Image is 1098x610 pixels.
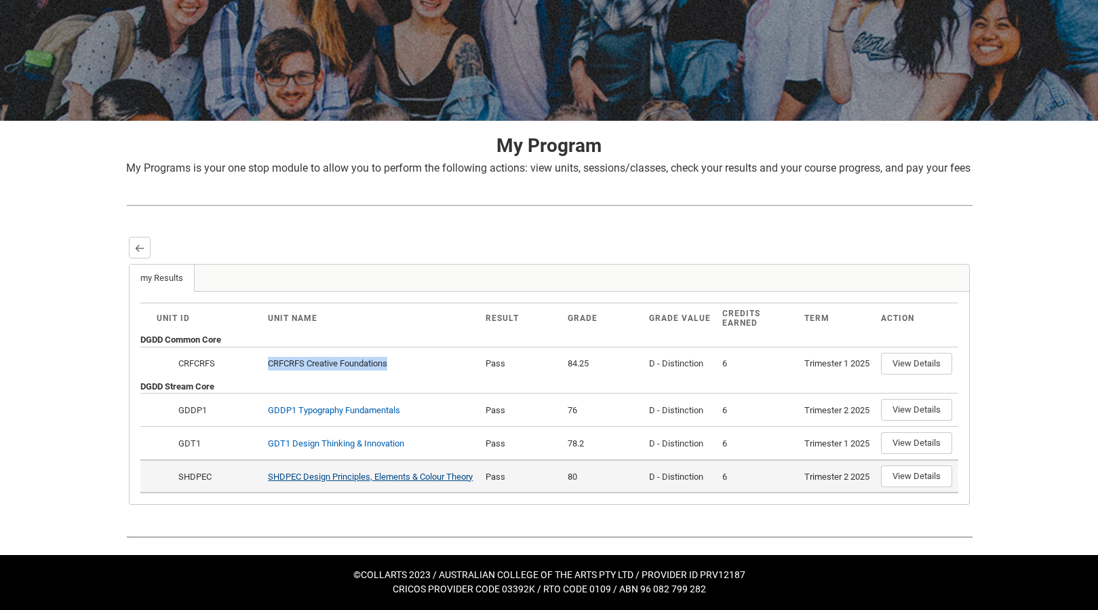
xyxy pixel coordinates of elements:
[130,265,195,292] a: my Results
[268,437,404,451] div: GDT1 Design Thinking & Innovation
[649,470,711,484] div: D - Distinction
[496,134,602,157] strong: My Program
[881,399,952,421] button: View Details
[804,404,870,417] div: Trimester 2 2025
[568,313,639,323] div: Grade
[722,470,793,484] div: 6
[176,437,257,451] div: GDT1
[649,437,711,451] div: D - Distinction
[268,470,473,484] div: SHDPEC Design Principles, Elements & Colour Theory
[140,381,214,392] b: DGDD Stream Core
[722,309,793,328] div: Credits Earned
[176,470,257,484] div: SHDPEC
[126,161,970,174] span: My Programs is your one stop module to allow you to perform the following actions: view units, se...
[881,313,942,323] div: Action
[126,198,973,212] img: REDU_GREY_LINE
[649,357,711,370] div: D - Distinction
[268,438,404,449] a: GDT1 Design Thinking & Innovation
[804,357,870,370] div: Trimester 1 2025
[804,437,870,451] div: Trimester 1 2025
[722,404,793,417] div: 6
[804,470,870,484] div: Trimester 2 2025
[568,437,639,451] div: 78.2
[722,437,793,451] div: 6
[804,313,870,323] div: Term
[268,405,400,415] a: GDDP1 Typography Fundamentals
[140,335,221,345] b: DGDD Common Core
[881,353,952,375] button: View Details
[722,357,793,370] div: 6
[881,432,952,454] button: View Details
[568,470,639,484] div: 80
[129,237,151,259] button: Back
[268,357,387,370] div: CRFCRFS Creative Foundations
[568,404,639,417] div: 76
[486,470,557,484] div: Pass
[268,404,400,417] div: GDDP1 Typography Fundamentals
[176,404,257,417] div: GDDP1
[486,357,557,370] div: Pass
[881,465,952,487] button: View Details
[268,472,473,482] a: SHDPEC Design Principles, Elements & Colour Theory
[486,404,557,417] div: Pass
[649,313,711,323] div: Grade Value
[157,313,258,323] div: Unit ID
[126,529,973,544] img: REDU_GREY_LINE
[176,357,257,370] div: CRFCRFS
[649,404,711,417] div: D - Distinction
[268,313,475,323] div: Unit Name
[268,358,387,368] a: CRFCRFS Creative Foundations
[568,357,639,370] div: 84.25
[486,313,557,323] div: Result
[486,437,557,451] div: Pass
